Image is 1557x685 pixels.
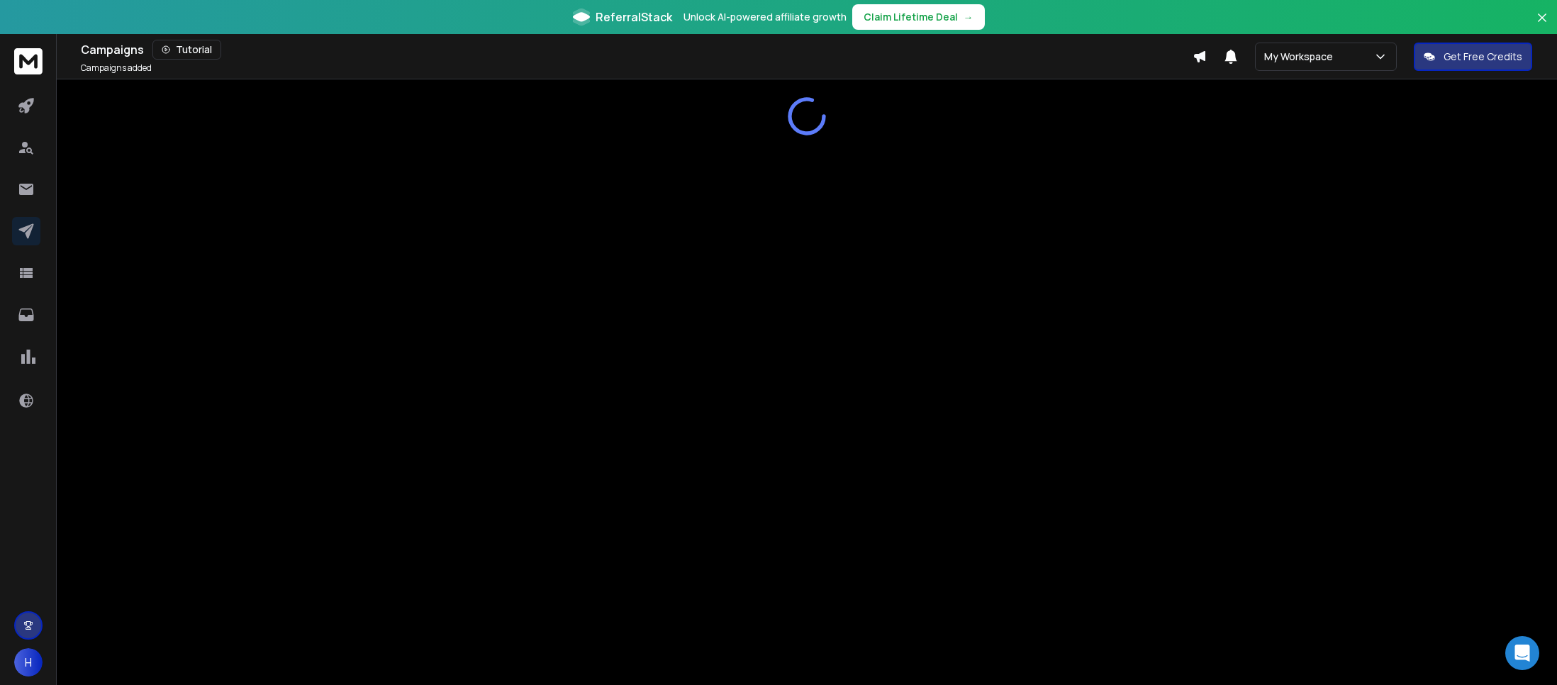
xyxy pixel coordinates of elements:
button: Close banner [1533,9,1551,43]
button: Tutorial [152,40,221,60]
span: ReferralStack [596,9,672,26]
button: Claim Lifetime Deal→ [852,4,985,30]
div: Open Intercom Messenger [1505,636,1539,670]
button: H [14,648,43,676]
div: Campaigns [81,40,1193,60]
p: My Workspace [1264,50,1339,64]
span: → [964,10,973,24]
p: Campaigns added [81,62,152,74]
p: Get Free Credits [1444,50,1522,64]
button: Get Free Credits [1414,43,1532,71]
p: Unlock AI-powered affiliate growth [683,10,847,24]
